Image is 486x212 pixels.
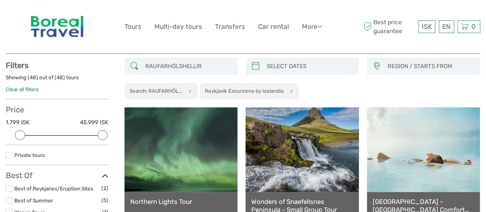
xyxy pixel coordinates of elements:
a: Private tours [14,152,45,158]
h3: Best Of [6,171,108,180]
strong: Filters [6,61,28,70]
h2: Reykjavik Excursions by Icelandia [205,88,284,94]
a: More [302,21,322,32]
label: 1.799 ISK [6,119,30,127]
div: Showing ( ) out of ( ) tours [6,74,108,86]
input: SELECT DATES [264,60,355,73]
h3: Price [6,105,108,114]
div: EN [439,20,454,33]
span: Best price guarantee [362,18,416,35]
button: x [183,87,194,95]
h2: Search: RAUFARHÓL... [129,88,182,94]
a: Transfers [215,21,245,32]
a: Multi-day tours [154,21,202,32]
span: ISK [422,23,432,30]
span: (2) [101,184,108,193]
p: We're away right now. Please check back later! [11,13,87,20]
span: 0 [470,23,477,30]
label: 48 [30,74,36,81]
span: (5) [101,196,108,205]
a: Car rental [258,21,289,32]
a: Best of Reykjanes/Eruption Sites [14,185,93,192]
input: SEARCH [142,60,234,73]
a: Northern Lights Tour [130,198,232,205]
button: x [285,87,295,95]
a: Tours [124,21,141,32]
a: Clear all filters [6,86,39,92]
button: Open LiveChat chat widget [88,12,98,21]
img: 346-854fea8c-10b9-4d52-aacf-0976180d9f3a_logo_big.jpg [26,6,89,48]
label: 45.999 ISK [80,119,108,127]
a: Best of Summer [14,197,53,204]
button: REGION / STARTS FROM [384,60,476,73]
label: 48 [56,74,63,81]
